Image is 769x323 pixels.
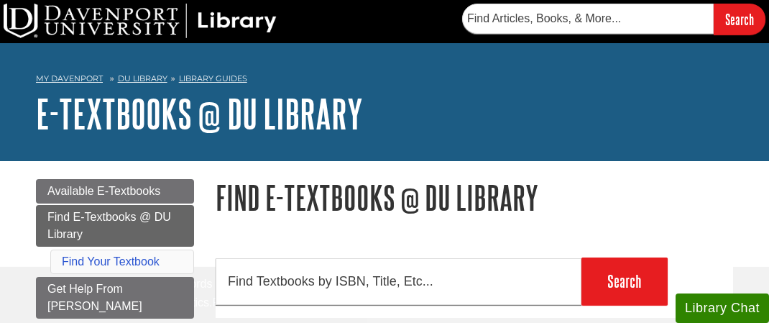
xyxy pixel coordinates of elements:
a: Find Your Textbook [62,255,160,268]
a: Library Guides [179,73,247,83]
form: Searches DU Library's articles, books, and more [462,4,765,35]
a: Available E-Textbooks [36,179,194,204]
nav: breadcrumb [36,69,733,92]
input: Search [714,4,765,35]
input: Find Textbooks by ISBN, Title, Etc... [216,258,581,305]
div: Guide Page Menu [36,179,194,319]
h1: Find E-Textbooks @ DU Library [216,179,733,216]
img: DU Library [4,4,277,38]
button: Library Chat [676,294,769,323]
a: Get Help From [PERSON_NAME] [36,277,194,319]
span: Find E-Textbooks @ DU Library [47,211,171,240]
a: DU Library [118,73,167,83]
a: Find E-Textbooks @ DU Library [36,205,194,247]
span: Get Help From [PERSON_NAME] [47,283,142,312]
input: Find Articles, Books, & More... [462,4,714,34]
span: Available E-Textbooks [47,185,160,197]
a: E-Textbooks @ DU Library [36,91,363,136]
a: My Davenport [36,73,103,85]
input: Search [581,258,668,305]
